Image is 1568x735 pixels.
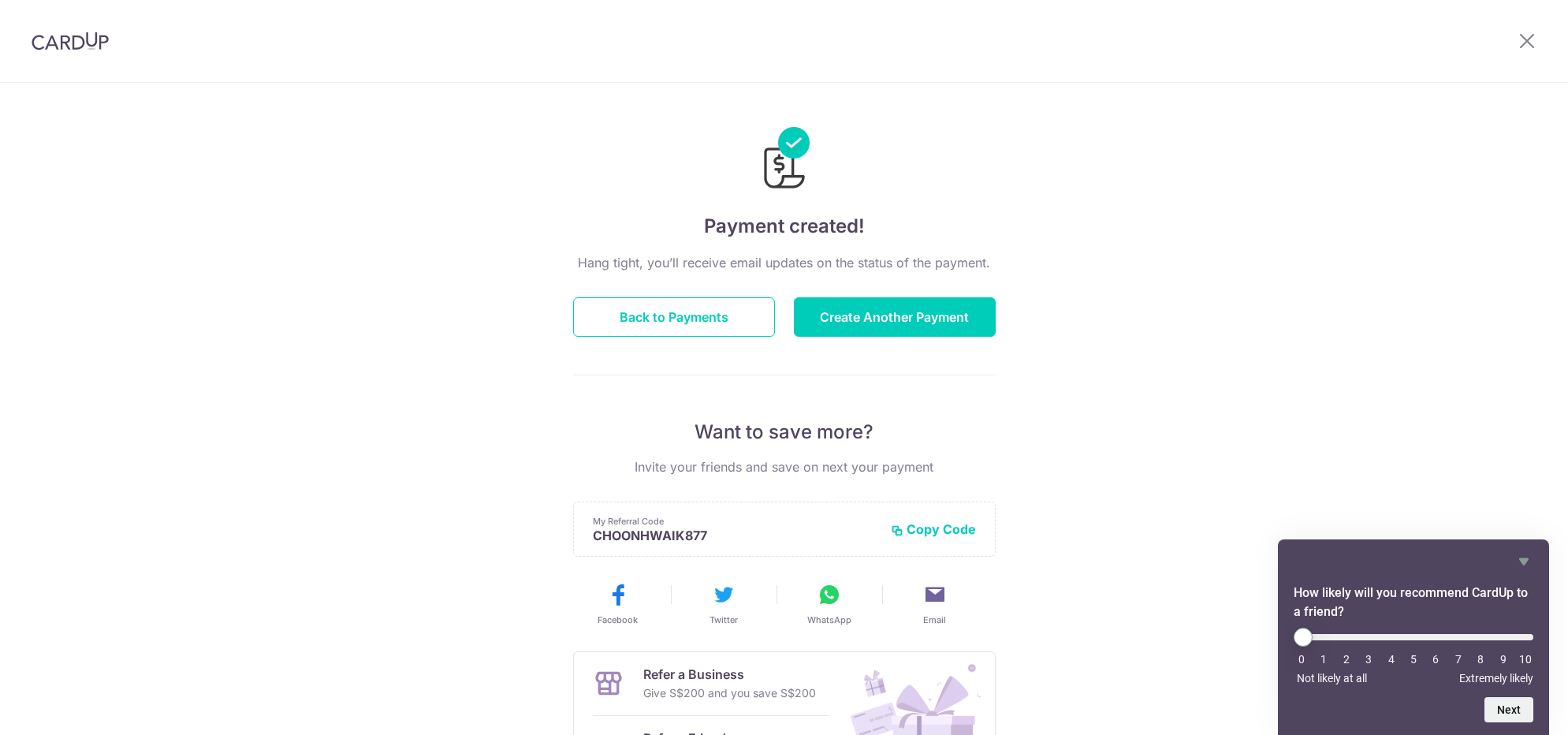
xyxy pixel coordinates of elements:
button: Email [888,582,981,626]
div: How likely will you recommend CardUp to a friend? Select an option from 0 to 10, with 0 being Not... [1294,552,1533,722]
img: Payments [759,127,810,193]
p: Refer a Business [643,665,816,684]
button: Create Another Payment [794,297,996,337]
li: 1 [1316,653,1331,666]
button: Facebook [572,582,665,626]
li: 8 [1473,653,1488,666]
button: Back to Payments [573,297,775,337]
span: Facebook [598,614,638,626]
p: Invite your friends and save on next your payment [573,457,996,476]
li: 9 [1495,653,1511,666]
p: Hang tight, you’ll receive email updates on the status of the payment. [573,253,996,272]
span: WhatsApp [807,614,851,626]
button: Twitter [677,582,770,626]
button: Hide survey [1514,552,1533,571]
button: Next question [1484,697,1533,722]
li: 3 [1361,653,1376,666]
li: 4 [1384,653,1399,666]
li: 2 [1339,653,1354,666]
span: Extremely likely [1459,672,1533,685]
span: Twitter [710,614,738,626]
li: 10 [1518,653,1533,666]
li: 7 [1451,653,1466,666]
p: CHOONHWAIK877 [593,528,878,543]
p: My Referral Code [593,515,878,528]
button: WhatsApp [783,582,876,626]
p: Want to save more? [573,420,996,445]
li: 6 [1428,653,1443,666]
h2: How likely will you recommend CardUp to a friend? Select an option from 0 to 10, with 0 being Not... [1294,584,1533,621]
span: Email [923,614,946,626]
button: Copy Code [891,521,976,537]
li: 0 [1294,653,1309,666]
div: How likely will you recommend CardUp to a friend? Select an option from 0 to 10, with 0 being Not... [1294,628,1533,685]
li: 5 [1406,653,1421,666]
span: Not likely at all [1297,672,1367,685]
img: CardUp [32,32,109,50]
h4: Payment created! [573,212,996,241]
p: Give S$200 and you save S$200 [643,684,816,703]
